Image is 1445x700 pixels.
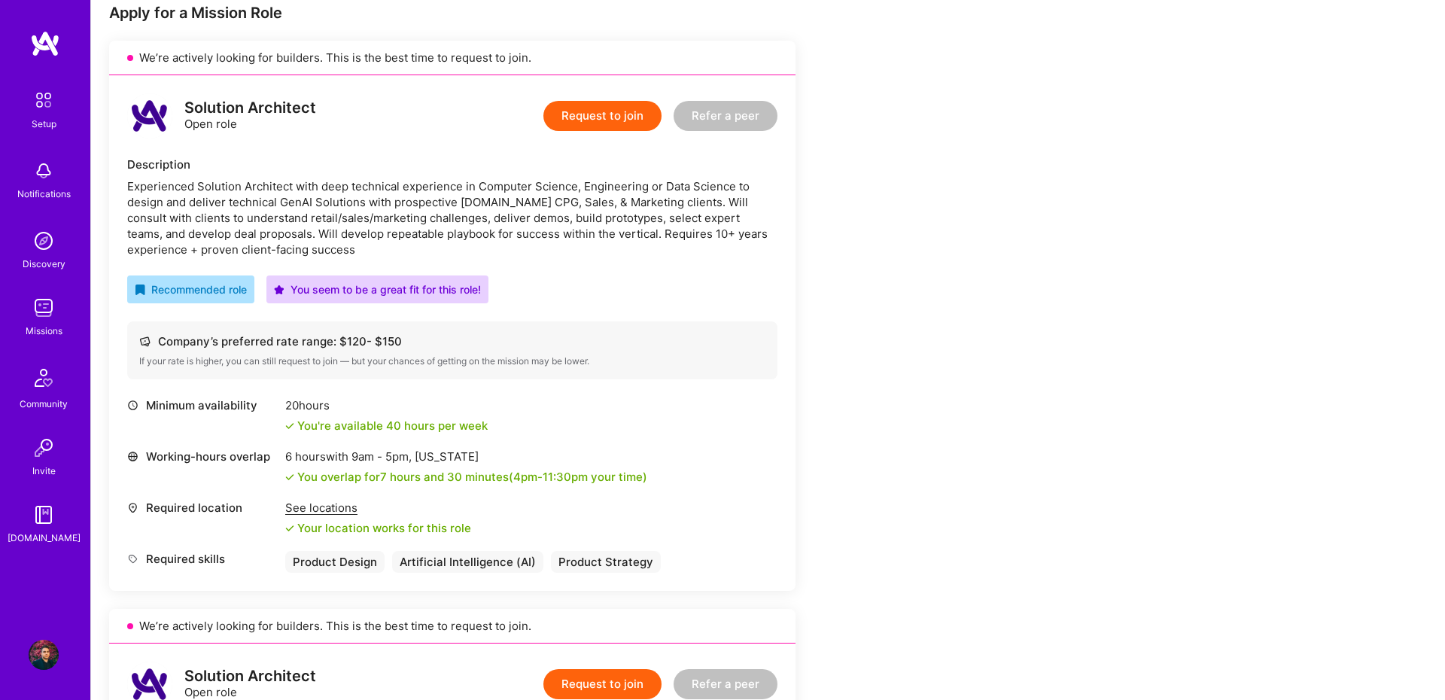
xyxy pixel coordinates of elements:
[348,449,415,464] span: 9am - 5pm ,
[127,449,278,464] div: Working-hours overlap
[109,609,796,644] div: We’re actively looking for builders. This is the best time to request to join.
[139,355,765,367] div: If your rate is higher, you can still request to join — but your chances of getting on the missio...
[29,500,59,530] img: guide book
[274,285,284,295] i: icon PurpleStar
[184,668,316,700] div: Open role
[135,285,145,295] i: icon RecommendedBadge
[285,449,647,464] div: 6 hours with [US_STATE]
[285,422,294,431] i: icon Check
[30,30,60,57] img: logo
[674,101,777,131] button: Refer a peer
[8,530,81,546] div: [DOMAIN_NAME]
[23,256,65,272] div: Discovery
[285,418,488,434] div: You're available 40 hours per week
[127,451,138,462] i: icon World
[25,640,62,670] a: User Avatar
[127,551,278,567] div: Required skills
[285,520,471,536] div: Your location works for this role
[135,282,247,297] div: Recommended role
[139,336,151,347] i: icon Cash
[285,473,294,482] i: icon Check
[513,470,588,484] span: 4pm - 11:30pm
[127,502,138,513] i: icon Location
[392,551,543,573] div: Artificial Intelligence (AI)
[32,463,56,479] div: Invite
[184,668,316,684] div: Solution Architect
[674,669,777,699] button: Refer a peer
[109,41,796,75] div: We’re actively looking for builders. This is the best time to request to join.
[274,282,481,297] div: You seem to be a great fit for this role!
[184,100,316,132] div: Open role
[109,3,796,23] div: Apply for a Mission Role
[285,397,488,413] div: 20 hours
[127,157,777,172] div: Description
[29,226,59,256] img: discovery
[297,469,647,485] div: You overlap for 7 hours and 30 minutes ( your time)
[26,323,62,339] div: Missions
[127,397,278,413] div: Minimum availability
[29,640,59,670] img: User Avatar
[127,93,172,138] img: logo
[29,433,59,463] img: Invite
[127,500,278,516] div: Required location
[543,101,662,131] button: Request to join
[285,524,294,533] i: icon Check
[26,360,62,396] img: Community
[17,186,71,202] div: Notifications
[29,293,59,323] img: teamwork
[28,84,59,116] img: setup
[127,553,138,565] i: icon Tag
[285,551,385,573] div: Product Design
[127,178,777,257] div: Experienced Solution Architect with deep technical experience in Computer Science, Engineering or...
[543,669,662,699] button: Request to join
[184,100,316,116] div: Solution Architect
[29,156,59,186] img: bell
[285,500,471,516] div: See locations
[32,116,56,132] div: Setup
[551,551,661,573] div: Product Strategy
[20,396,68,412] div: Community
[139,333,765,349] div: Company’s preferred rate range: $ 120 - $ 150
[127,400,138,411] i: icon Clock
